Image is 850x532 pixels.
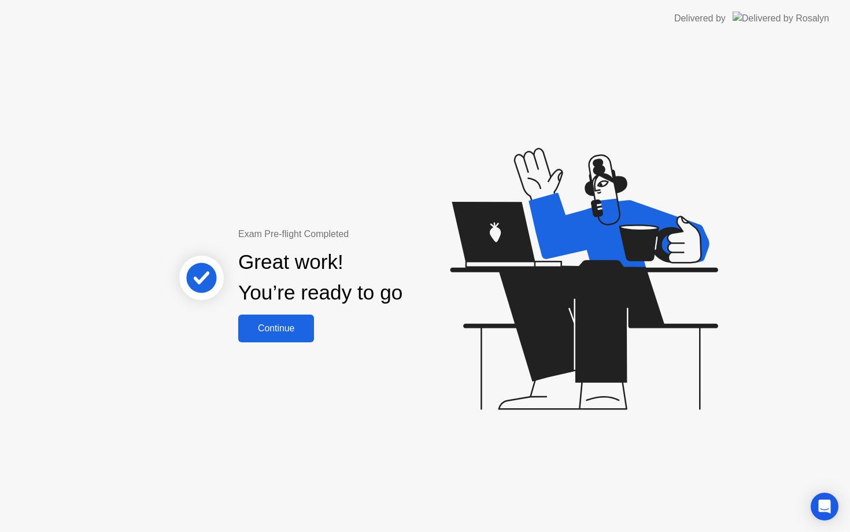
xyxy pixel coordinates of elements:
[238,315,314,342] button: Continue
[238,247,402,308] div: Great work! You’re ready to go
[674,12,726,25] div: Delivered by
[238,227,477,241] div: Exam Pre-flight Completed
[811,493,838,520] div: Open Intercom Messenger
[242,323,311,334] div: Continue
[733,12,829,25] img: Delivered by Rosalyn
